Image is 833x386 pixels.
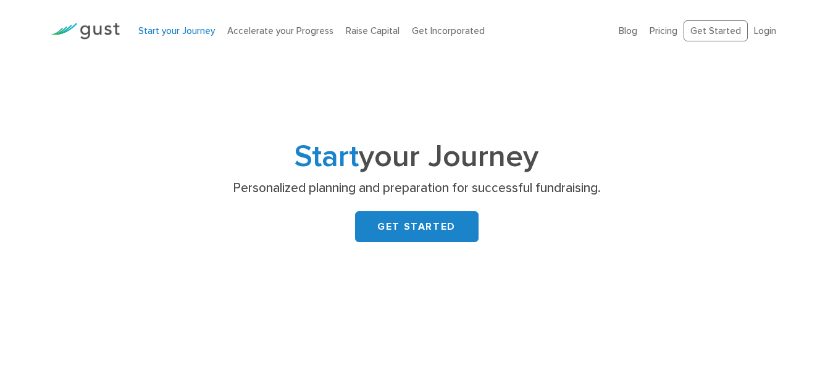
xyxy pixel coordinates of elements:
[173,143,661,171] h1: your Journey
[138,25,215,36] a: Start your Journey
[650,25,677,36] a: Pricing
[754,25,776,36] a: Login
[684,20,748,42] a: Get Started
[412,25,485,36] a: Get Incorporated
[355,211,479,242] a: GET STARTED
[295,138,359,175] span: Start
[346,25,400,36] a: Raise Capital
[619,25,637,36] a: Blog
[177,180,656,197] p: Personalized planning and preparation for successful fundraising.
[227,25,333,36] a: Accelerate your Progress
[51,23,120,40] img: Gust Logo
